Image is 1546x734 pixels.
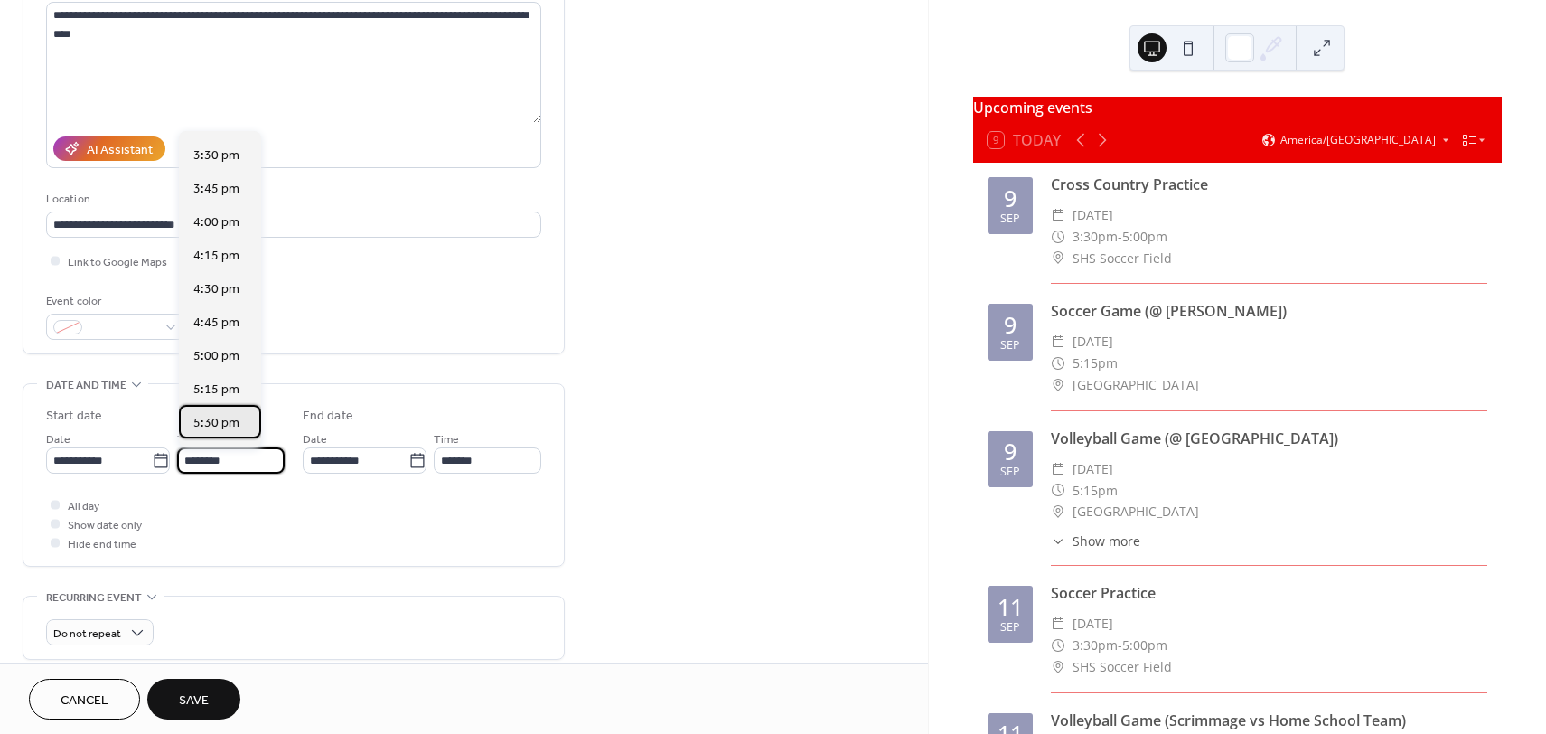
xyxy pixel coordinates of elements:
[193,180,239,199] span: 3:45 pm
[46,376,126,395] span: Date and time
[1000,340,1020,352] div: Sep
[87,141,153,160] div: AI Assistant
[1073,480,1118,502] span: 5:15pm
[998,596,1023,618] div: 11
[193,414,239,433] span: 5:30 pm
[1073,374,1199,396] span: [GEOGRAPHIC_DATA]
[46,430,70,449] span: Date
[1073,331,1113,353] span: [DATE]
[1004,314,1017,336] div: 9
[179,692,209,710] span: Save
[973,97,1502,118] div: Upcoming events
[46,292,182,311] div: Event color
[193,381,239,400] span: 5:15 pm
[1051,428,1487,449] div: Volleyball Game (@ [GEOGRAPHIC_DATA])
[1000,213,1020,225] div: Sep
[193,213,239,232] span: 4:00 pm
[193,146,239,165] span: 3:30 pm
[1051,174,1487,195] div: Cross Country Practice
[1051,226,1065,248] div: ​
[1073,248,1172,269] span: SHS Soccer Field
[53,624,121,645] span: Do not repeat
[1073,353,1118,374] span: 5:15pm
[1000,622,1020,634] div: Sep
[46,190,538,209] div: Location
[147,679,240,720] button: Save
[177,430,202,449] span: Time
[29,679,140,720] button: Cancel
[1051,248,1065,269] div: ​
[1051,331,1065,353] div: ​
[1073,656,1172,678] span: SHS Soccer Field
[434,430,459,449] span: Time
[1073,204,1113,226] span: [DATE]
[1122,635,1167,656] span: 5:00pm
[1051,204,1065,226] div: ​
[1118,635,1122,656] span: -
[1051,353,1065,374] div: ​
[1051,656,1065,678] div: ​
[68,253,167,272] span: Link to Google Maps
[1051,374,1065,396] div: ​
[1051,532,1065,550] div: ​
[1051,613,1065,635] div: ​
[1000,466,1020,478] div: Sep
[46,407,102,426] div: Start date
[1073,532,1140,550] span: Show more
[1073,613,1113,635] span: [DATE]
[1073,458,1113,480] span: [DATE]
[1051,458,1065,480] div: ​
[1280,135,1436,146] span: America/[GEOGRAPHIC_DATA]
[1051,480,1065,502] div: ​
[303,407,353,426] div: End date
[193,247,239,266] span: 4:15 pm
[303,430,327,449] span: Date
[1118,226,1122,248] span: -
[68,535,136,554] span: Hide end time
[193,280,239,299] span: 4:30 pm
[1004,440,1017,463] div: 9
[1073,501,1199,522] span: [GEOGRAPHIC_DATA]
[1051,300,1487,322] div: Soccer Game (@ [PERSON_NAME])
[46,588,142,607] span: Recurring event
[193,447,239,466] span: 5:45 pm
[61,692,108,710] span: Cancel
[1051,501,1065,522] div: ​
[1051,635,1065,656] div: ​
[1051,710,1487,731] div: Volleyball Game (Scrimmage vs Home School Team)
[53,136,165,161] button: AI Assistant
[193,347,239,366] span: 5:00 pm
[1073,635,1118,656] span: 3:30pm
[1051,582,1487,604] div: Soccer Practice
[1122,226,1167,248] span: 5:00pm
[1073,226,1118,248] span: 3:30pm
[1004,187,1017,210] div: 9
[1051,532,1140,550] button: ​Show more
[68,516,142,535] span: Show date only
[193,314,239,333] span: 4:45 pm
[68,497,99,516] span: All day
